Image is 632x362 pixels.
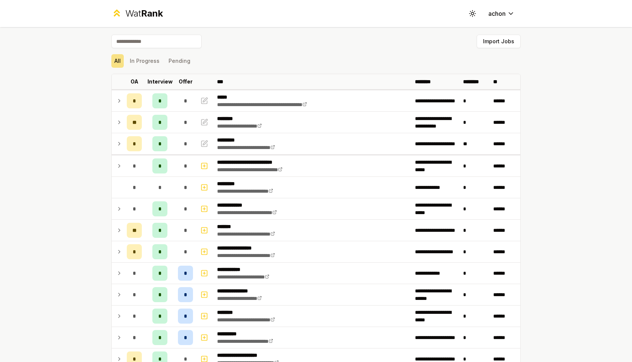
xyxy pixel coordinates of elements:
span: achon [488,9,506,18]
button: In Progress [127,54,163,68]
div: Wat [125,8,163,20]
p: Offer [179,78,193,85]
p: OA [131,78,138,85]
span: Rank [141,8,163,19]
button: achon [482,7,521,20]
a: WatRank [111,8,163,20]
p: Interview [147,78,173,85]
button: Import Jobs [477,35,521,48]
button: Pending [166,54,193,68]
button: All [111,54,124,68]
